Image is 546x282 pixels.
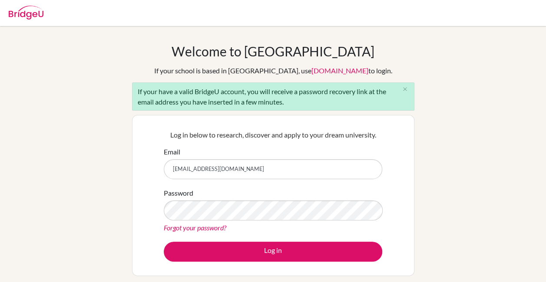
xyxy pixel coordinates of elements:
[132,82,414,111] div: If your have a valid BridgeU account, you will receive a password recovery link at the email addr...
[154,66,392,76] div: If your school is based in [GEOGRAPHIC_DATA], use to login.
[164,242,382,262] button: Log in
[164,130,382,140] p: Log in below to research, discover and apply to your dream university.
[164,223,226,232] a: Forgot your password?
[402,86,408,92] i: close
[164,188,193,198] label: Password
[397,83,414,96] button: Close
[311,66,368,75] a: [DOMAIN_NAME]
[164,147,180,157] label: Email
[9,6,43,20] img: Bridge-U
[172,43,374,59] h1: Welcome to [GEOGRAPHIC_DATA]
